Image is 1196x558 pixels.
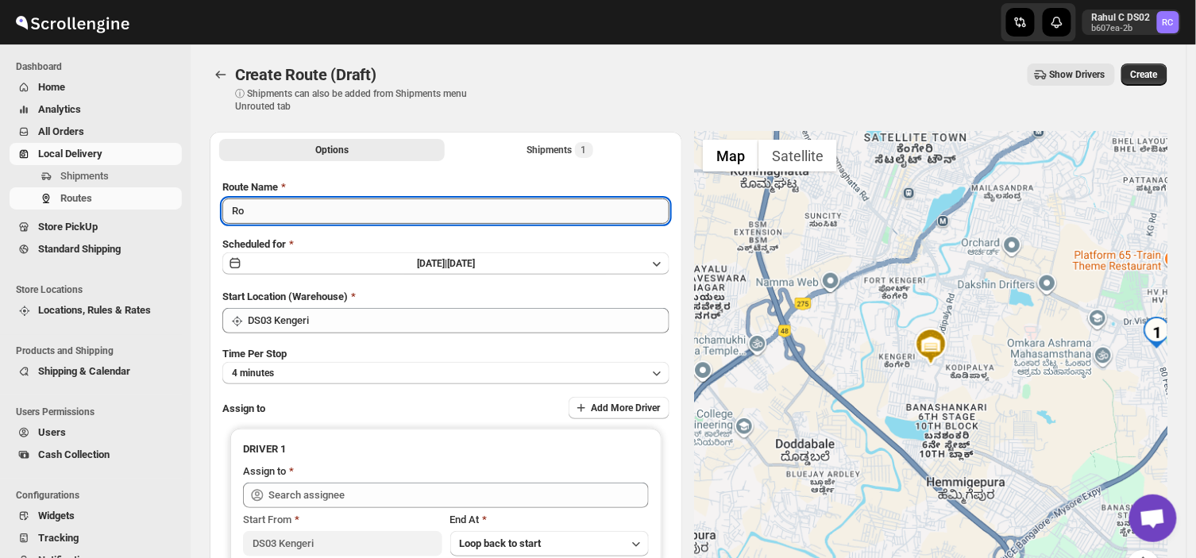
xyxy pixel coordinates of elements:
span: Shipping & Calendar [38,365,130,377]
button: All Route Options [219,139,445,161]
div: End At [450,512,649,528]
span: Dashboard [16,60,183,73]
button: Users [10,421,182,444]
span: Users [38,426,66,438]
span: Show Drivers [1050,68,1105,81]
span: Loop back to start [460,537,542,549]
span: Create [1131,68,1158,81]
button: User menu [1082,10,1181,35]
div: 1 [1141,317,1173,348]
span: Routes [60,192,92,204]
button: Home [10,76,182,98]
h3: DRIVER 1 [243,441,649,457]
span: Locations, Rules & Rates [38,304,151,316]
span: Cash Collection [38,448,110,460]
button: Shipments [10,165,182,187]
img: ScrollEngine [13,2,132,42]
div: Open chat [1129,495,1177,542]
button: Analytics [10,98,182,121]
div: Assign to [243,464,286,479]
button: Locations, Rules & Rates [10,299,182,321]
button: Shipping & Calendar [10,360,182,383]
span: Standard Shipping [38,243,121,255]
button: All Orders [10,121,182,143]
button: Routes [10,187,182,210]
button: Create [1121,63,1167,86]
input: Search location [248,308,669,333]
button: Loop back to start [450,531,649,556]
button: Tracking [10,527,182,549]
span: Home [38,81,65,93]
button: Show street map [703,140,758,171]
span: All Orders [38,125,84,137]
span: Rahul C DS02 [1157,11,1179,33]
span: Users Permissions [16,406,183,418]
p: b607ea-2b [1092,24,1151,33]
span: Shipments [60,170,109,182]
span: 1 [581,144,587,156]
span: Create Route (Draft) [235,65,376,84]
input: Eg: Bengaluru Route [222,198,669,224]
span: [DATE] | [417,258,447,269]
button: [DATE]|[DATE] [222,252,669,275]
span: 4 minutes [232,367,274,379]
span: Analytics [38,103,81,115]
span: Local Delivery [38,148,102,160]
span: Tracking [38,532,79,544]
span: Start Location (Warehouse) [222,291,348,302]
button: Show satellite imagery [758,140,837,171]
button: Add More Driver [569,397,669,419]
div: Shipments [527,142,593,158]
span: Products and Shipping [16,344,183,357]
span: Store Locations [16,283,183,296]
span: Options [315,144,349,156]
span: Scheduled for [222,238,286,250]
span: Assign to [222,402,265,414]
span: Store PickUp [38,221,98,233]
button: 4 minutes [222,362,669,384]
button: Widgets [10,505,182,527]
button: Selected Shipments [448,139,673,161]
span: Route Name [222,181,278,193]
span: Start From [243,514,291,525]
p: ⓘ Shipments can also be added from Shipments menu Unrouted tab [235,87,485,113]
button: Routes [210,63,232,86]
text: RC [1163,17,1174,28]
span: [DATE] [447,258,475,269]
span: Widgets [38,510,75,521]
p: Rahul C DS02 [1092,11,1151,24]
span: Configurations [16,489,183,502]
span: Add More Driver [591,402,660,414]
input: Search assignee [268,483,649,508]
span: Time Per Stop [222,348,287,360]
button: Show Drivers [1028,63,1115,86]
button: Cash Collection [10,444,182,466]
